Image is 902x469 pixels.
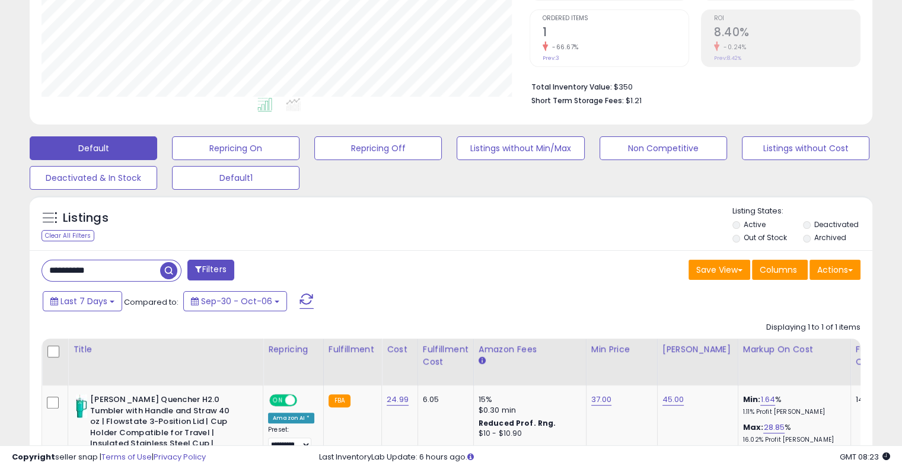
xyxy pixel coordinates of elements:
button: Sep-30 - Oct-06 [183,291,287,311]
h2: 1 [543,25,689,42]
span: Sep-30 - Oct-06 [201,295,272,307]
div: [PERSON_NAME] [662,343,733,356]
a: Privacy Policy [154,451,206,462]
small: Prev: 8.42% [714,55,741,62]
th: The percentage added to the cost of goods (COGS) that forms the calculator for Min & Max prices. [738,339,850,385]
button: Deactivated & In Stock [30,166,157,190]
div: $10 - $10.90 [479,429,577,439]
label: Out of Stock [744,232,787,243]
b: [PERSON_NAME] Quencher H2.0 Tumbler with Handle and Straw 40 oz | Flowstate 3-Position Lid | Cup ... [90,394,234,463]
b: Reduced Prof. Rng. [479,418,556,428]
div: Clear All Filters [42,230,94,241]
button: Save View [689,260,750,280]
h5: Listings [63,210,109,226]
a: 24.99 [387,394,409,406]
li: $350 [531,79,852,93]
small: Amazon Fees. [479,356,486,366]
a: Terms of Use [101,451,152,462]
span: OFF [295,395,314,406]
b: Max: [743,422,764,433]
small: FBA [329,394,350,407]
strong: Copyright [12,451,55,462]
div: seller snap | | [12,452,206,463]
div: 15% [479,394,577,405]
button: Repricing On [172,136,299,160]
span: Compared to: [124,296,179,308]
button: Last 7 Days [43,291,122,311]
span: Ordered Items [543,15,689,22]
div: Fulfillable Quantity [856,343,897,368]
a: 45.00 [662,394,684,406]
p: Listing States: [732,206,872,217]
div: Displaying 1 to 1 of 1 items [766,322,860,333]
b: Min: [743,394,761,405]
span: Last 7 Days [60,295,107,307]
span: Columns [760,264,797,276]
small: -66.67% [548,43,579,52]
label: Archived [814,232,846,243]
img: 31xhRuudwaL._SL40_.jpg [76,394,87,418]
div: Cost [387,343,413,356]
div: Markup on Cost [743,343,846,356]
label: Deactivated [814,219,858,229]
button: Default1 [172,166,299,190]
label: Active [744,219,766,229]
button: Default [30,136,157,160]
div: Amazon Fees [479,343,581,356]
button: Listings without Cost [742,136,869,160]
a: 1.64 [760,394,775,406]
div: 6.05 [423,394,464,405]
div: Amazon AI * [268,413,314,423]
button: Non Competitive [600,136,727,160]
div: Title [73,343,258,356]
a: 28.85 [763,422,785,433]
div: $0.30 min [479,405,577,416]
span: ROI [714,15,860,22]
button: Listings without Min/Max [457,136,584,160]
button: Filters [187,260,234,280]
span: ON [270,395,285,406]
div: 14 [856,394,893,405]
button: Columns [752,260,808,280]
small: Prev: 3 [543,55,559,62]
div: % [743,422,842,444]
button: Actions [809,260,860,280]
h2: 8.40% [714,25,860,42]
div: Fulfillment Cost [423,343,468,368]
div: Min Price [591,343,652,356]
div: Fulfillment [329,343,377,356]
div: % [743,394,842,416]
span: 2025-10-14 08:23 GMT [840,451,890,462]
small: -0.24% [719,43,746,52]
b: Short Term Storage Fees: [531,95,624,106]
b: Total Inventory Value: [531,82,612,92]
button: Repricing Off [314,136,442,160]
a: 37.00 [591,394,612,406]
div: Repricing [268,343,318,356]
div: Last InventoryLab Update: 6 hours ago. [319,452,890,463]
span: $1.21 [626,95,642,106]
div: Preset: [268,426,314,452]
p: 1.11% Profit [PERSON_NAME] [743,408,842,416]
